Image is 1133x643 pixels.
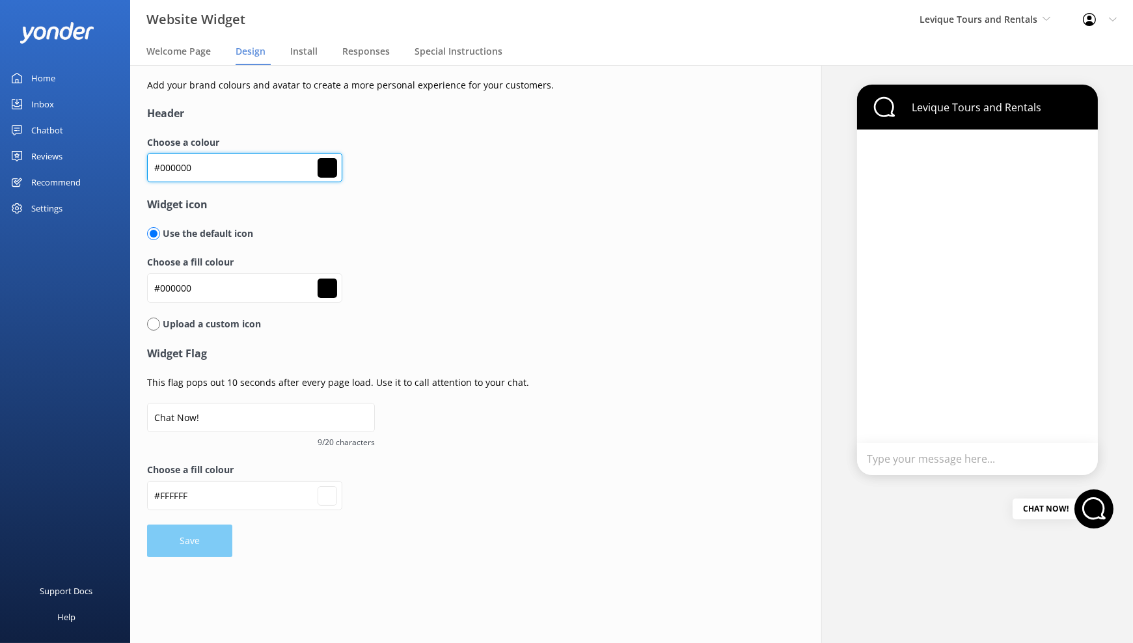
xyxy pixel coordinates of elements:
div: Settings [31,195,62,221]
p: This flag pops out 10 seconds after every page load. Use it to call attention to your chat. [147,376,771,390]
span: Install [290,45,318,58]
span: Special Instructions [415,45,502,58]
input: Chat [147,403,375,432]
div: Chat Now! [1013,499,1079,519]
h4: Widget Flag [147,346,771,363]
span: Design [236,45,266,58]
div: Home [31,65,55,91]
p: Use the default icon [160,226,253,241]
div: Help [57,604,75,630]
p: Add your brand colours and avatar to create a more personal experience for your customers. [147,78,771,92]
label: Choose a colour [147,135,771,150]
label: Choose a fill colour [147,255,771,269]
span: Responses [342,45,390,58]
div: Recommend [31,169,81,195]
img: yonder-white-logo.png [20,22,94,44]
h4: Widget icon [147,197,771,213]
div: Support Docs [40,578,93,604]
span: Welcome Page [146,45,211,58]
h4: Header [147,105,771,122]
span: 9/20 characters [147,436,375,448]
span: Levique Tours and Rentals [920,13,1037,25]
div: Inbox [31,91,54,117]
div: Reviews [31,143,62,169]
div: Chatbot [31,117,63,143]
input: #fcfcfcf [147,481,342,510]
p: Upload a custom icon [160,317,261,331]
label: Choose a fill colour [147,463,771,477]
p: Levique Tours and Rentals [902,100,1041,115]
h3: Website Widget [146,9,245,30]
div: Type your message here... [857,443,1098,475]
